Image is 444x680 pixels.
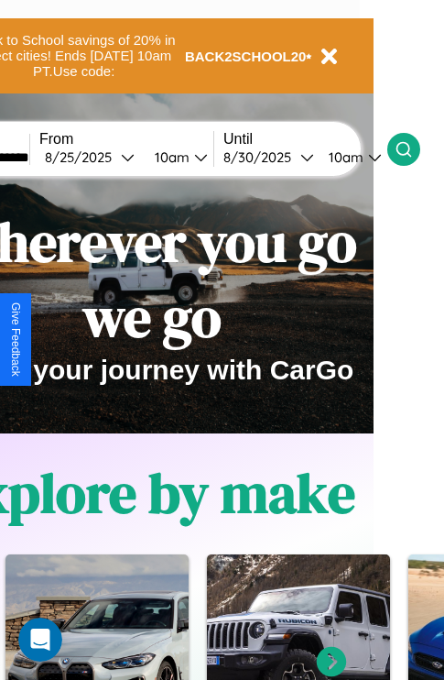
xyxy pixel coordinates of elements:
[223,148,300,166] div: 8 / 30 / 2025
[39,131,213,148] label: From
[146,148,194,166] div: 10am
[140,148,213,167] button: 10am
[319,148,368,166] div: 10am
[18,618,62,662] iframe: Intercom live chat
[223,131,387,148] label: Until
[314,148,387,167] button: 10am
[9,302,22,377] div: Give Feedback
[39,148,140,167] button: 8/25/2025
[185,49,307,64] b: BACK2SCHOOL20
[45,148,121,166] div: 8 / 25 / 2025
